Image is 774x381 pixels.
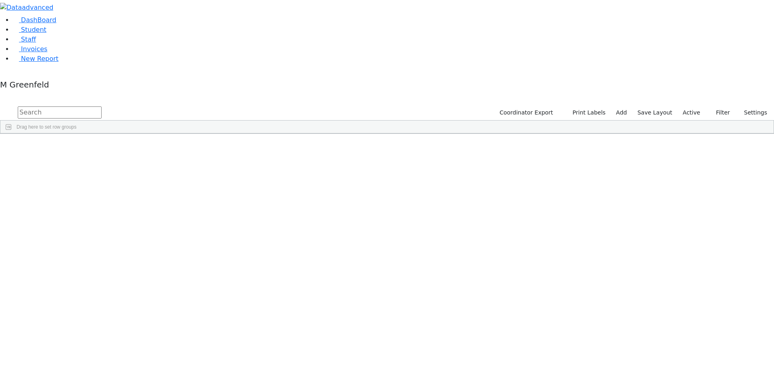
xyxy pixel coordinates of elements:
[679,106,704,119] label: Active
[13,55,58,62] a: New Report
[563,106,609,119] button: Print Labels
[21,45,48,53] span: Invoices
[13,35,36,43] a: Staff
[21,16,56,24] span: DashBoard
[13,16,56,24] a: DashBoard
[612,106,630,119] a: Add
[705,106,734,119] button: Filter
[18,106,102,119] input: Search
[17,124,77,130] span: Drag here to set row groups
[21,55,58,62] span: New Report
[634,106,676,119] button: Save Layout
[734,106,771,119] button: Settings
[21,35,36,43] span: Staff
[494,106,557,119] button: Coordinator Export
[13,26,46,33] a: Student
[13,45,48,53] a: Invoices
[21,26,46,33] span: Student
